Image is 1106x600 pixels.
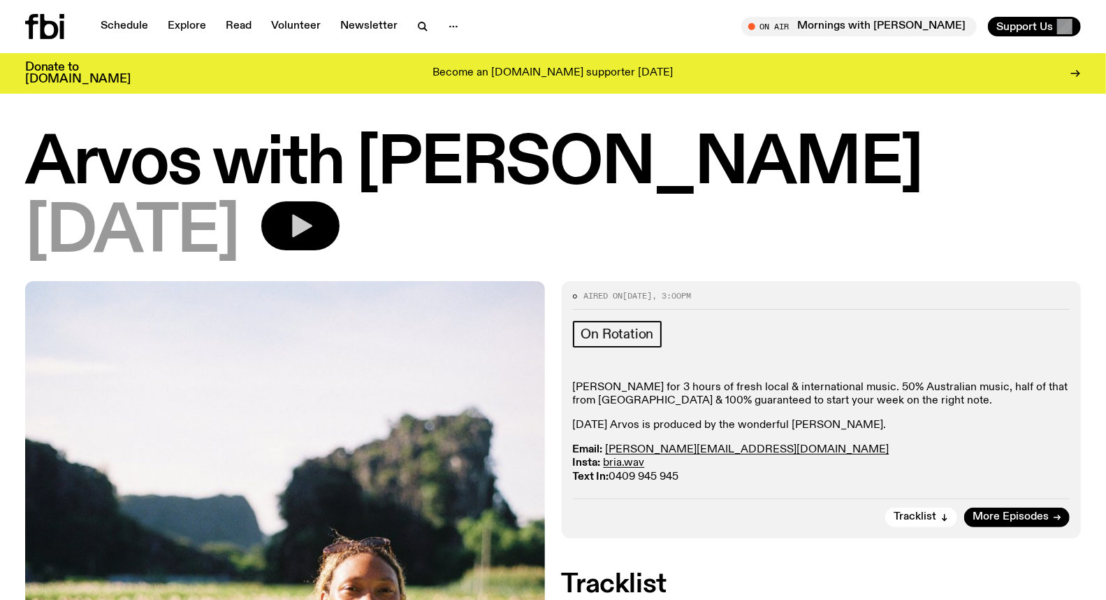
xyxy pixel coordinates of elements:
a: Read [217,17,260,36]
span: On Rotation [581,327,654,342]
a: Newsletter [332,17,406,36]
button: Support Us [988,17,1081,36]
strong: Insta: [573,457,601,469]
a: [PERSON_NAME][EMAIL_ADDRESS][DOMAIN_NAME] [606,444,889,455]
strong: Text In: [573,471,609,483]
p: [PERSON_NAME] for 3 hours of fresh local & international music. ​50% Australian music, half of th... [573,381,1070,408]
p: 0409 945 945 [573,443,1070,484]
a: Volunteer [263,17,329,36]
a: On Rotation [573,321,662,348]
span: [DATE] [25,201,239,264]
h3: Donate to [DOMAIN_NAME] [25,62,131,85]
p: Become an [DOMAIN_NAME] supporter [DATE] [433,67,674,80]
span: Support Us [996,20,1053,33]
a: Schedule [92,17,157,36]
a: bria.wav [604,457,645,469]
span: Aired on [584,290,623,301]
span: [DATE] [623,290,653,301]
p: [DATE] Arvos is produced by the wonderful [PERSON_NAME]. [573,419,1070,432]
button: On AirMornings with [PERSON_NAME] [741,17,977,36]
span: More Episodes [973,512,1049,522]
a: Explore [159,17,214,36]
strong: Email: [573,444,603,455]
span: Tracklist [894,512,936,522]
h1: Arvos with [PERSON_NAME] [25,133,1081,196]
h2: Tracklist [562,572,1082,597]
a: More Episodes [964,508,1070,527]
span: , 3:00pm [653,290,692,301]
button: Tracklist [885,508,957,527]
